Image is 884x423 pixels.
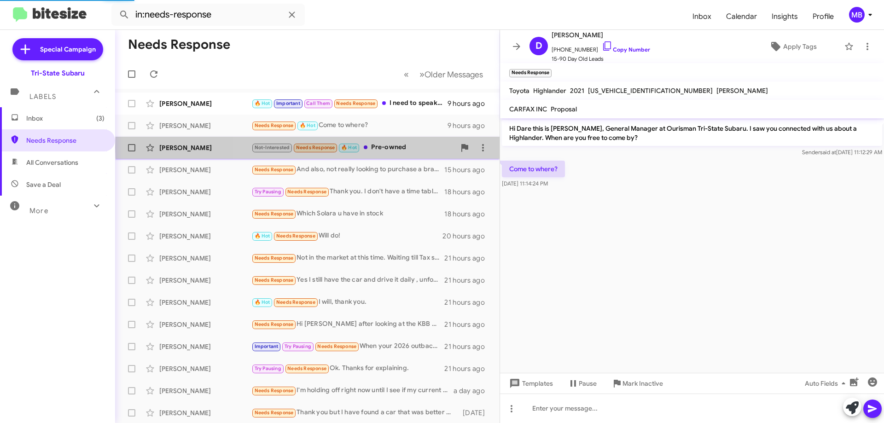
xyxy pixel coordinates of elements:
[602,46,650,53] a: Copy Number
[509,105,547,113] span: CARFAX INC
[419,69,425,80] span: »
[797,375,856,392] button: Auto Fields
[26,158,78,167] span: All Conversations
[159,320,251,329] div: [PERSON_NAME]
[745,38,840,55] button: Apply Tags
[560,375,604,392] button: Pause
[570,87,584,95] span: 2021
[29,207,48,215] span: More
[251,209,444,219] div: Which Solara u have in stock
[341,145,357,151] span: 🔥 Hot
[805,3,841,30] a: Profile
[444,276,492,285] div: 21 hours ago
[159,254,251,263] div: [PERSON_NAME]
[111,4,305,26] input: Search
[251,98,448,109] div: I need to speak to you call me when you get this message
[444,165,492,174] div: 15 hours ago
[500,375,560,392] button: Templates
[444,320,492,329] div: 21 hours ago
[287,189,326,195] span: Needs Response
[444,364,492,373] div: 21 hours ago
[317,343,356,349] span: Needs Response
[414,65,489,84] button: Next
[255,365,281,371] span: Try Pausing
[255,277,294,283] span: Needs Response
[251,253,444,263] div: Not in the market at this time. Waiting till Tax season.
[502,120,882,146] p: Hi Dare this is [PERSON_NAME], General Manager at Ourisman Tri-State Subaru. I saw you connected ...
[159,364,251,373] div: [PERSON_NAME]
[255,321,294,327] span: Needs Response
[442,232,492,241] div: 20 hours ago
[535,39,542,53] span: D
[255,100,270,106] span: 🔥 Hot
[448,121,492,130] div: 9 hours ago
[820,149,836,156] span: said at
[159,187,251,197] div: [PERSON_NAME]
[502,180,548,187] span: [DATE] 11:14:24 PM
[454,386,492,395] div: a day ago
[444,254,492,263] div: 21 hours ago
[802,149,882,156] span: Sender [DATE] 11:12:29 AM
[552,29,650,41] span: [PERSON_NAME]
[444,298,492,307] div: 21 hours ago
[507,375,553,392] span: Templates
[251,297,444,307] div: I will, thank you.
[31,69,85,78] div: Tri-State Subaru
[533,87,566,95] span: Highlander
[805,375,849,392] span: Auto Fields
[255,211,294,217] span: Needs Response
[719,3,764,30] a: Calendar
[276,100,300,106] span: Important
[159,408,251,417] div: [PERSON_NAME]
[444,342,492,351] div: 21 hours ago
[159,232,251,241] div: [PERSON_NAME]
[255,299,270,305] span: 🔥 Hot
[255,233,270,239] span: 🔥 Hot
[255,343,279,349] span: Important
[255,167,294,173] span: Needs Response
[255,122,294,128] span: Needs Response
[251,275,444,285] div: Yes I still have the car and drive it daily , unfortunately I'm gonna have to decline want to avo...
[251,385,454,396] div: I'm holding off right now until I see if my current Subaru doesn't continue to have problems afte...
[764,3,805,30] a: Insights
[159,209,251,219] div: [PERSON_NAME]
[251,231,442,241] div: Will do!
[502,161,565,177] p: Come to where?
[251,363,444,374] div: Ok. Thanks for explaining.
[579,375,597,392] span: Pause
[296,145,335,151] span: Needs Response
[444,187,492,197] div: 18 hours ago
[552,41,650,54] span: [PHONE_NUMBER]
[551,105,577,113] span: Proposal
[251,120,448,131] div: Come to where?
[96,114,105,123] span: (3)
[255,145,290,151] span: Not-Interested
[26,114,105,123] span: Inbox
[159,143,251,152] div: [PERSON_NAME]
[251,319,444,330] div: Hi [PERSON_NAME] after looking at the KBB 50% discount offer I am not interested in selling it. I...
[300,122,315,128] span: 🔥 Hot
[40,45,96,54] span: Special Campaign
[398,65,414,84] button: Previous
[425,70,483,80] span: Older Messages
[716,87,768,95] span: [PERSON_NAME]
[159,276,251,285] div: [PERSON_NAME]
[255,388,294,394] span: Needs Response
[685,3,719,30] a: Inbox
[159,298,251,307] div: [PERSON_NAME]
[251,186,444,197] div: Thank you. I don't have a time table yet. I will get back with you as soon as possible.
[285,343,311,349] span: Try Pausing
[251,341,444,352] div: When your 2026 outback arrives for me to test drive
[404,69,409,80] span: «
[255,255,294,261] span: Needs Response
[255,410,294,416] span: Needs Response
[276,233,315,239] span: Needs Response
[849,7,865,23] div: MB
[26,180,61,189] span: Save a Deal
[841,7,874,23] button: MB
[159,386,251,395] div: [PERSON_NAME]
[444,209,492,219] div: 18 hours ago
[255,189,281,195] span: Try Pausing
